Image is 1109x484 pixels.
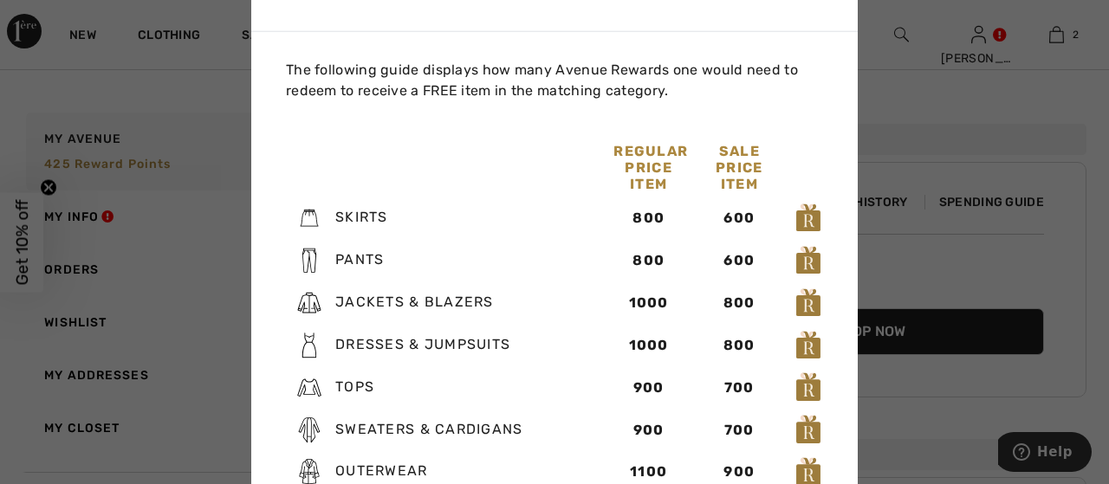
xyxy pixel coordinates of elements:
[335,336,510,352] span: Dresses & Jumpsuits
[335,462,428,479] span: Outerwear
[335,294,494,310] span: Jackets & Blazers
[335,251,384,268] span: Pants
[704,293,775,313] div: 800
[795,371,821,403] img: loyalty_logo_r.svg
[613,250,684,271] div: 800
[613,208,684,229] div: 800
[613,377,684,397] div: 900
[704,419,775,440] div: 700
[694,142,785,191] div: Sale Price Item
[704,377,775,397] div: 700
[335,378,374,395] span: Tops
[795,245,821,276] img: loyalty_logo_r.svg
[286,59,830,100] p: The following guide displays how many Avenue Rewards one would need to redeem to receive a FREE i...
[613,293,684,313] div: 1000
[613,461,684,482] div: 1100
[704,208,775,229] div: 600
[613,335,684,356] div: 1000
[795,203,821,234] img: loyalty_logo_r.svg
[795,414,821,445] img: loyalty_logo_r.svg
[704,250,775,271] div: 600
[795,287,821,318] img: loyalty_logo_r.svg
[335,420,523,436] span: Sweaters & Cardigans
[335,209,388,225] span: Skirts
[704,335,775,356] div: 800
[603,142,694,191] div: Regular Price Item
[39,12,75,28] span: Help
[613,419,684,440] div: 900
[704,461,775,482] div: 900
[795,329,821,360] img: loyalty_logo_r.svg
